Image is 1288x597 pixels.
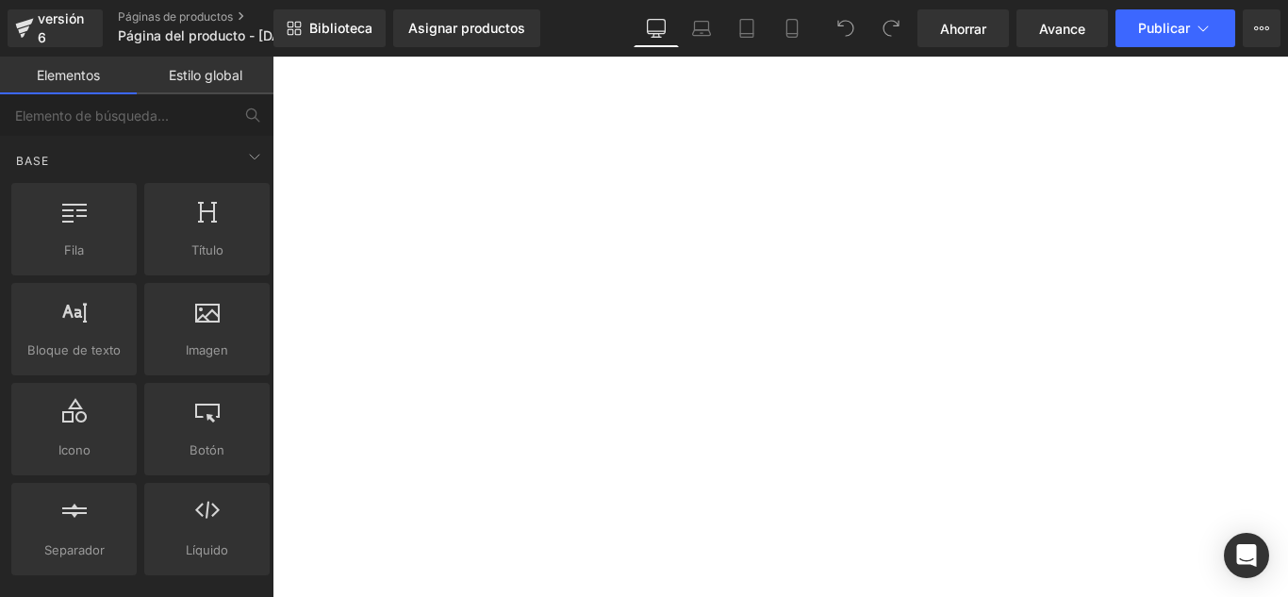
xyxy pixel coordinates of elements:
[273,9,386,47] a: Nueva Biblioteca
[169,67,242,83] font: Estilo global
[769,9,815,47] a: Móvil
[186,542,228,557] font: Líquido
[118,9,233,24] font: Páginas de productos
[1039,21,1085,37] font: Avance
[186,342,228,357] font: Imagen
[38,10,84,45] font: versión 6
[634,9,679,47] a: De oficina
[1138,20,1190,36] font: Publicar
[1243,9,1280,47] button: Más
[16,154,49,168] font: Base
[1115,9,1235,47] button: Publicar
[58,442,91,457] font: Icono
[8,9,103,47] a: versión 6
[724,9,769,47] a: Tableta
[408,20,525,36] font: Asignar productos
[872,9,910,47] button: Rehacer
[940,21,986,37] font: Ahorrar
[118,9,335,25] a: Páginas de productos
[190,442,224,457] font: Botón
[37,67,100,83] font: Elementos
[1016,9,1108,47] a: Avance
[44,542,105,557] font: Separador
[118,27,359,43] font: Página del producto - [DATE] 16:27:26
[27,342,121,357] font: Bloque de texto
[309,20,372,36] font: Biblioteca
[1224,533,1269,578] div: Abrir Intercom Messenger
[64,242,84,257] font: Fila
[191,242,223,257] font: Título
[827,9,865,47] button: Deshacer
[679,9,724,47] a: Computadora portátil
